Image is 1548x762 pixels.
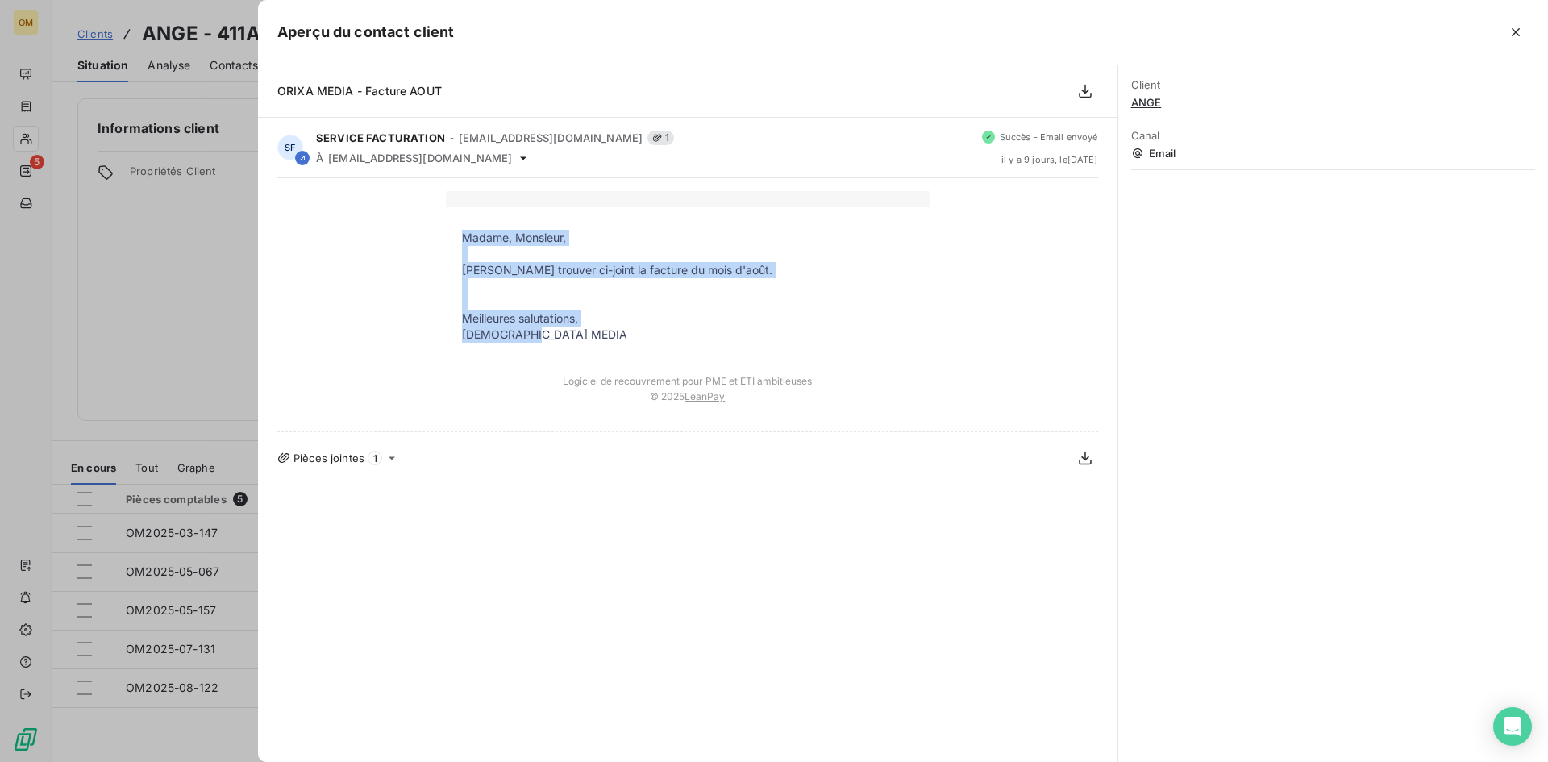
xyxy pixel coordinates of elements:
[277,135,303,160] div: SF
[446,359,930,387] td: Logiciel de recouvrement pour PME et ETI ambitieuses
[1131,78,1535,91] span: Client
[328,152,512,164] span: [EMAIL_ADDRESS][DOMAIN_NAME]
[462,262,913,278] p: [PERSON_NAME] trouver ci-joint la facture du mois d'août.
[647,131,674,145] span: 1
[1000,132,1098,142] span: Succès - Email envoyé
[277,21,455,44] h5: Aperçu du contact client
[316,131,445,144] span: SERVICE FACTURATION
[459,131,643,144] span: [EMAIL_ADDRESS][DOMAIN_NAME]
[1001,155,1098,164] span: il y a 9 jours , le [DATE]
[1131,129,1535,142] span: Canal
[462,310,913,327] p: Meilleures salutations,
[685,390,725,402] a: LeanPay
[1493,707,1532,746] div: Open Intercom Messenger
[446,387,930,418] td: © 2025
[450,133,454,143] span: -
[462,230,913,246] p: Madame, Monsieur,
[277,84,442,98] span: ORIXA MEDIA - Facture AOUT
[293,452,364,464] span: Pièces jointes
[1131,96,1535,109] span: ANGE
[368,451,382,465] span: 1
[1131,147,1535,160] span: Email
[316,152,323,164] span: À
[462,327,913,343] p: [DEMOGRAPHIC_DATA] MEDIA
